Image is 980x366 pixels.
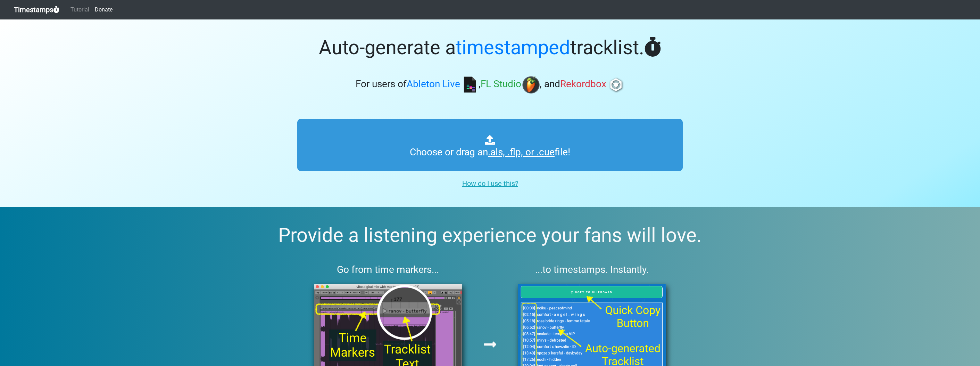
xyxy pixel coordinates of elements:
[607,76,625,93] img: rb.png
[407,79,460,90] span: Ableton Live
[522,76,540,93] img: fl.png
[297,76,683,93] h3: For users of , , and
[560,79,606,90] span: Rekordbox
[456,36,570,59] span: timestamped
[501,264,683,276] h3: ...to timestamps. Instantly.
[481,79,521,90] span: FL Studio
[297,264,479,276] h3: Go from time markers...
[92,3,115,17] a: Donate
[68,3,92,17] a: Tutorial
[462,179,518,188] u: How do I use this?
[461,76,479,93] img: ableton.png
[17,224,963,247] h2: Provide a listening experience your fans will love.
[14,3,59,17] a: Timestamps
[297,36,683,59] h1: Auto-generate a tracklist.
